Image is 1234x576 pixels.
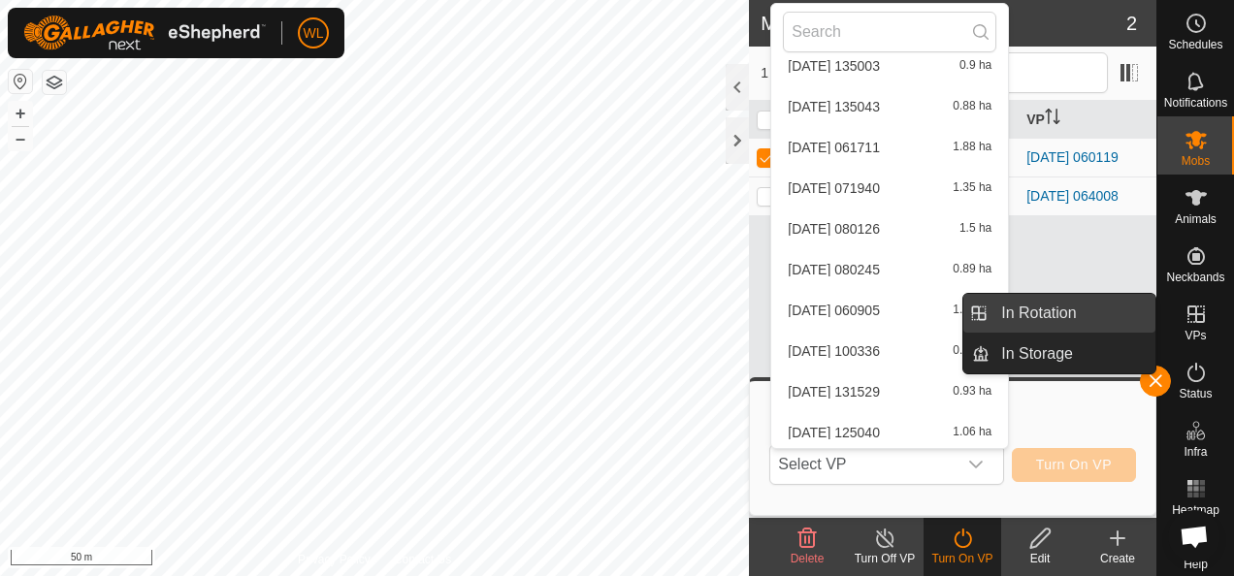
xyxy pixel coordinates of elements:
[1179,388,1212,400] span: Status
[1168,39,1222,50] span: Schedules
[953,304,991,317] span: 1.88 ha
[788,59,880,73] span: [DATE] 135003
[1166,272,1224,283] span: Neckbands
[771,413,1008,452] li: 2025-08-30 125040
[1164,97,1227,109] span: Notifications
[1182,155,1210,167] span: Mobs
[1175,213,1217,225] span: Animals
[771,332,1008,370] li: 2025-08-28 100336
[1185,330,1206,341] span: VPs
[9,127,32,150] button: –
[1036,457,1112,472] span: Turn On VP
[1184,559,1208,570] span: Help
[1045,112,1060,127] p-sorticon: Activate to sort
[1172,504,1219,516] span: Heatmap
[788,385,880,399] span: [DATE] 131529
[846,550,924,567] div: Turn Off VP
[788,426,880,439] span: [DATE] 125040
[1001,550,1079,567] div: Edit
[953,263,991,276] span: 0.89 ha
[990,335,1155,373] a: In Storage
[771,128,1008,167] li: 2025-08-19 061711
[788,344,880,358] span: [DATE] 100336
[924,550,1001,567] div: Turn On VP
[1079,550,1156,567] div: Create
[771,250,1008,289] li: 2025-08-23 080245
[788,100,880,113] span: [DATE] 135043
[1019,101,1156,139] th: VP
[1026,188,1119,204] a: [DATE] 064008
[771,87,1008,126] li: 2025-08-17 135043
[770,445,956,484] span: Select VP
[761,12,1126,35] h2: Mobs
[1001,302,1076,325] span: In Rotation
[771,291,1008,330] li: 2025-08-25 060905
[788,181,880,195] span: [DATE] 071940
[761,63,872,83] span: 1 selected
[304,23,324,44] span: WL
[953,385,991,399] span: 0.93 ha
[953,141,991,154] span: 1.88 ha
[1012,448,1136,482] button: Turn On VP
[771,47,1008,85] li: 2025-08-17 135003
[9,102,32,125] button: +
[788,222,880,236] span: [DATE] 080126
[771,169,1008,208] li: 2025-08-21 071940
[788,304,880,317] span: [DATE] 060905
[43,71,66,94] button: Map Layers
[1026,149,1119,165] a: [DATE] 060119
[9,70,32,93] button: Reset Map
[771,372,1008,411] li: 2025-08-28 131529
[23,16,266,50] img: Gallagher Logo
[953,426,991,439] span: 1.06 ha
[990,294,1155,333] a: In Rotation
[953,344,991,358] span: 0.95 ha
[788,263,880,276] span: [DATE] 080245
[783,12,996,52] input: Search
[959,222,991,236] span: 1.5 ha
[791,552,825,565] span: Delete
[1168,510,1220,562] div: Open chat
[771,209,1008,248] li: 2025-08-23 080126
[953,181,991,195] span: 1.35 ha
[788,141,880,154] span: [DATE] 061711
[1001,342,1073,366] span: In Storage
[959,59,991,73] span: 0.9 ha
[394,551,451,568] a: Contact Us
[298,551,371,568] a: Privacy Policy
[1126,9,1137,38] span: 2
[957,445,995,484] div: dropdown trigger
[963,294,1155,333] li: In Rotation
[953,100,991,113] span: 0.88 ha
[963,335,1155,373] li: In Storage
[1184,446,1207,458] span: Infra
